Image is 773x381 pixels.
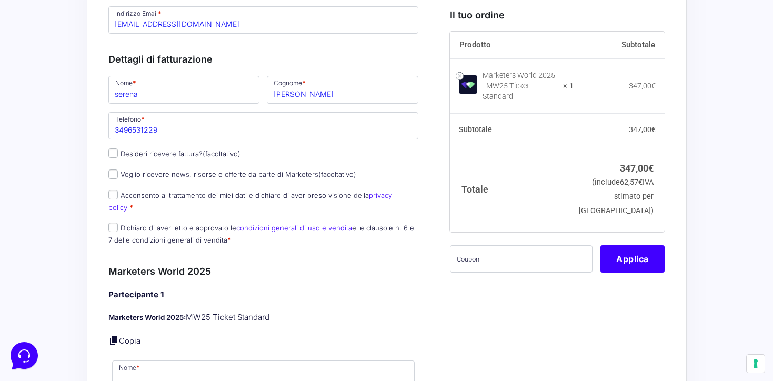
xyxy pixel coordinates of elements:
[620,162,654,173] bdi: 347,00
[450,113,574,147] th: Subtotale
[638,178,643,187] span: €
[108,313,186,322] strong: Marketers World 2025:
[137,284,202,308] button: Aiuto
[51,59,72,80] img: dark
[108,76,260,103] input: Nome *
[108,169,118,179] input: Voglio ricevere news, risorse e offerte da parte di Marketers(facoltativo)
[108,148,118,158] input: Desideri ricevere fattura?(facoltativo)
[108,6,419,34] input: Indirizzo Email *
[450,8,665,22] h3: Il tuo ordine
[620,178,643,187] span: 62,57
[17,42,89,51] span: Le tue conversazioni
[236,224,352,232] a: condizioni generali di uso e vendita
[108,224,414,244] label: Dichiaro di aver letto e approvato le e le clausole n. 6 e 7 delle condizioni generali di vendita
[108,170,356,178] label: Voglio ricevere news, risorse e offerte da parte di Marketers
[119,336,140,346] a: Copia
[579,178,654,215] small: (include IVA stimato per [GEOGRAPHIC_DATA])
[108,264,419,278] h3: Marketers World 2025
[203,149,240,158] span: (facoltativo)
[108,312,419,324] p: MW25 Ticket Standard
[651,81,656,89] span: €
[32,299,49,308] p: Home
[450,245,593,272] input: Coupon
[8,340,40,372] iframe: Customerly Messenger Launcher
[574,32,665,59] th: Subtotale
[459,75,477,94] img: Marketers World 2025 - MW25 Ticket Standard
[112,131,194,139] a: Apri Centro Assistenza
[8,284,73,308] button: Home
[563,81,574,91] strong: × 1
[73,284,138,308] button: Messaggi
[629,125,656,134] bdi: 347,00
[108,223,118,232] input: Dichiaro di aver letto e approvato lecondizioni generali di uso e venditae le clausole n. 6 e 7 d...
[91,299,119,308] p: Messaggi
[108,52,419,66] h3: Dettagli di fatturazione
[17,59,38,80] img: dark
[450,32,574,59] th: Prodotto
[8,8,177,25] h2: Ciao da Marketers 👋
[629,81,656,89] bdi: 347,00
[108,289,419,301] h4: Partecipante 1
[108,191,392,212] label: Acconsento al trattamento dei miei dati e dichiaro di aver preso visione della
[68,95,155,103] span: Inizia una conversazione
[17,131,82,139] span: Trova una risposta
[108,149,240,158] label: Desideri ricevere fattura?
[318,170,356,178] span: (facoltativo)
[450,147,574,232] th: Totale
[162,299,177,308] p: Aiuto
[483,70,556,102] div: Marketers World 2025 - MW25 Ticket Standard
[747,355,765,373] button: Le tue preferenze relative al consenso per le tecnologie di tracciamento
[267,76,418,103] input: Cognome *
[108,112,419,139] input: Telefono *
[648,162,654,173] span: €
[34,59,55,80] img: dark
[24,153,172,164] input: Cerca un articolo...
[600,245,665,272] button: Applica
[108,190,118,199] input: Acconsento al trattamento dei miei dati e dichiaro di aver preso visione dellaprivacy policy
[651,125,656,134] span: €
[17,88,194,109] button: Inizia una conversazione
[108,335,119,346] a: Copia i dettagli dell'acquirente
